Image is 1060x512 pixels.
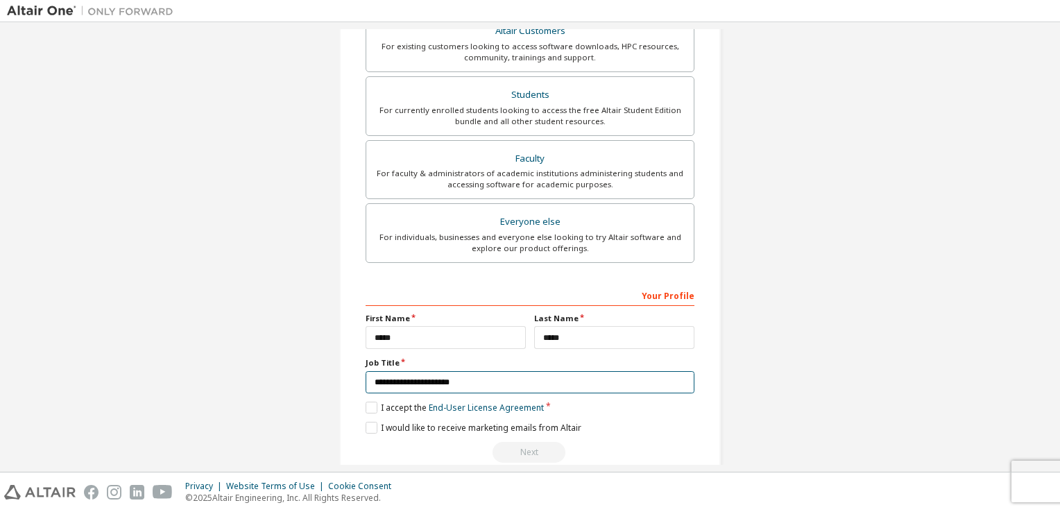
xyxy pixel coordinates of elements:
[375,22,685,41] div: Altair Customers
[375,232,685,254] div: For individuals, businesses and everyone else looking to try Altair software and explore our prod...
[366,357,694,368] label: Job Title
[7,4,180,18] img: Altair One
[328,481,400,492] div: Cookie Consent
[375,212,685,232] div: Everyone else
[84,485,99,500] img: facebook.svg
[366,284,694,306] div: Your Profile
[107,485,121,500] img: instagram.svg
[534,313,694,324] label: Last Name
[366,313,526,324] label: First Name
[429,402,544,413] a: End-User License Agreement
[366,402,544,413] label: I accept the
[375,85,685,105] div: Students
[226,481,328,492] div: Website Terms of Use
[375,41,685,63] div: For existing customers looking to access software downloads, HPC resources, community, trainings ...
[4,485,76,500] img: altair_logo.svg
[375,168,685,190] div: For faculty & administrators of academic institutions administering students and accessing softwa...
[185,492,400,504] p: © 2025 Altair Engineering, Inc. All Rights Reserved.
[366,442,694,463] div: Read and acccept EULA to continue
[366,422,581,434] label: I would like to receive marketing emails from Altair
[375,149,685,169] div: Faculty
[185,481,226,492] div: Privacy
[375,105,685,127] div: For currently enrolled students looking to access the free Altair Student Edition bundle and all ...
[153,485,173,500] img: youtube.svg
[130,485,144,500] img: linkedin.svg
